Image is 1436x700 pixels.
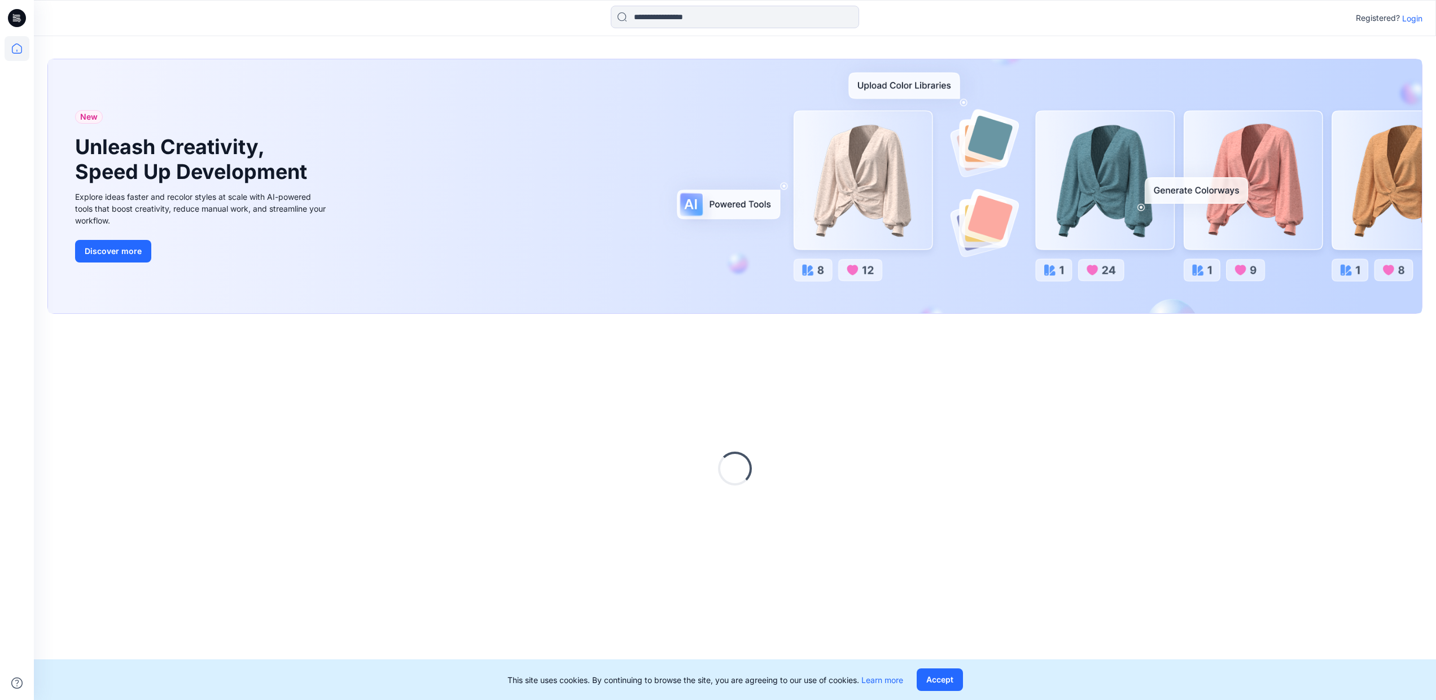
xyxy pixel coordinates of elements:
[75,135,312,183] h1: Unleash Creativity, Speed Up Development
[80,110,98,124] span: New
[507,674,903,686] p: This site uses cookies. By continuing to browse the site, you are agreeing to our use of cookies.
[75,191,329,226] div: Explore ideas faster and recolor styles at scale with AI-powered tools that boost creativity, red...
[75,240,329,262] a: Discover more
[861,675,903,685] a: Learn more
[1356,11,1400,25] p: Registered?
[75,240,151,262] button: Discover more
[917,668,963,691] button: Accept
[1402,12,1422,24] p: Login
